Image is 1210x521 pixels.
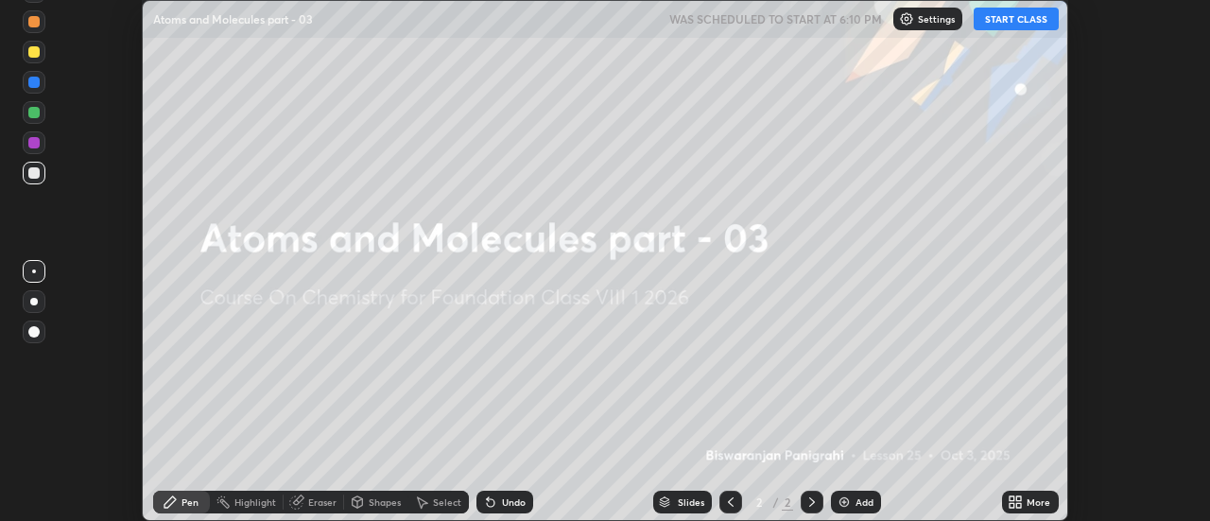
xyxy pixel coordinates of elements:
div: Undo [502,497,526,507]
p: Atoms and Molecules part - 03 [153,11,313,26]
img: class-settings-icons [899,11,914,26]
h5: WAS SCHEDULED TO START AT 6:10 PM [669,10,882,27]
div: 2 [782,494,793,511]
div: 2 [750,496,769,508]
button: START CLASS [974,8,1059,30]
div: Add [856,497,873,507]
div: Slides [678,497,704,507]
div: More [1027,497,1050,507]
div: Select [433,497,461,507]
p: Settings [918,14,955,24]
img: add-slide-button [837,495,852,510]
div: Highlight [234,497,276,507]
div: Pen [181,497,199,507]
div: Eraser [308,497,337,507]
div: Shapes [369,497,401,507]
div: / [772,496,778,508]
